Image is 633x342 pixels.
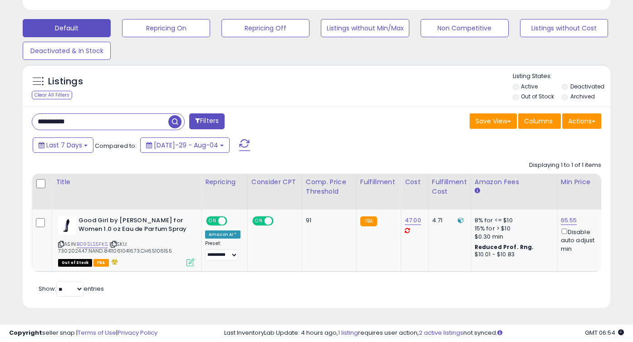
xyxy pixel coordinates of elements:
[524,117,553,126] span: Columns
[405,216,421,225] a: 47.00
[419,328,463,337] a: 2 active listings
[205,240,240,261] div: Preset:
[58,216,194,265] div: ASIN:
[585,328,624,337] span: 2025-08-12 06:54 GMT
[58,216,76,235] img: 31MoAZgBaGL._SL40_.jpg
[432,177,467,196] div: Fulfillment Cost
[226,217,240,225] span: OFF
[205,177,244,187] div: Repricing
[561,177,608,187] div: Min Price
[251,177,298,187] div: Consider CPT
[475,187,480,195] small: Amazon Fees.
[221,19,309,37] button: Repricing Off
[475,216,550,225] div: 8% for <= $10
[189,113,225,129] button: Filters
[405,177,424,187] div: Cost
[421,19,509,37] button: Non Competitive
[432,216,464,225] div: 4.71
[529,161,601,170] div: Displaying 1 to 1 of 1 items
[122,19,210,37] button: Repricing On
[360,177,397,187] div: Fulfillment
[48,75,83,88] h5: Listings
[321,19,409,37] button: Listings without Min/Max
[306,216,349,225] div: 91
[207,217,218,225] span: ON
[561,216,577,225] a: 65.55
[360,216,377,226] small: FBA
[93,259,109,267] span: FBA
[95,142,137,150] span: Compared to:
[521,93,554,100] label: Out of Stock
[475,233,550,241] div: $0.30 min
[78,328,116,337] a: Terms of Use
[58,259,92,267] span: All listings that are currently out of stock and unavailable for purchase on Amazon
[9,328,42,337] strong: Copyright
[475,251,550,259] div: $10.01 - $10.83
[475,225,550,233] div: 15% for > $10
[109,259,118,265] i: hazardous material
[33,137,93,153] button: Last 7 Days
[154,141,218,150] span: [DATE]-29 - Aug-04
[338,328,358,337] a: 1 listing
[79,216,189,235] b: Good Girl by [PERSON_NAME] for Women 1.0 oz Eau de Parfum Spray
[23,19,111,37] button: Default
[513,72,610,81] p: Listing States:
[23,42,111,60] button: Deactivated & In Stock
[77,240,108,248] a: B09SLS5FKS
[118,328,157,337] a: Privacy Policy
[32,91,72,99] div: Clear All Filters
[205,230,240,239] div: Amazon AI *
[272,217,286,225] span: OFF
[253,217,265,225] span: ON
[561,227,604,253] div: Disable auto adjust min
[562,113,601,129] button: Actions
[58,240,172,254] span: | SKU: 7302024.47.NAND.8411061041673.CH65106155
[475,243,534,251] b: Reduced Prof. Rng.
[570,93,595,100] label: Archived
[306,177,353,196] div: Comp. Price Threshold
[518,113,561,129] button: Columns
[140,137,230,153] button: [DATE]-29 - Aug-04
[9,329,157,337] div: seller snap | |
[570,83,604,90] label: Deactivated
[520,19,608,37] button: Listings without Cost
[475,177,553,187] div: Amazon Fees
[56,177,197,187] div: Title
[39,284,104,293] span: Show: entries
[521,83,538,90] label: Active
[224,329,624,337] div: Last InventoryLab Update: 4 hours ago, requires user action, not synced.
[470,113,517,129] button: Save View
[46,141,82,150] span: Last 7 Days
